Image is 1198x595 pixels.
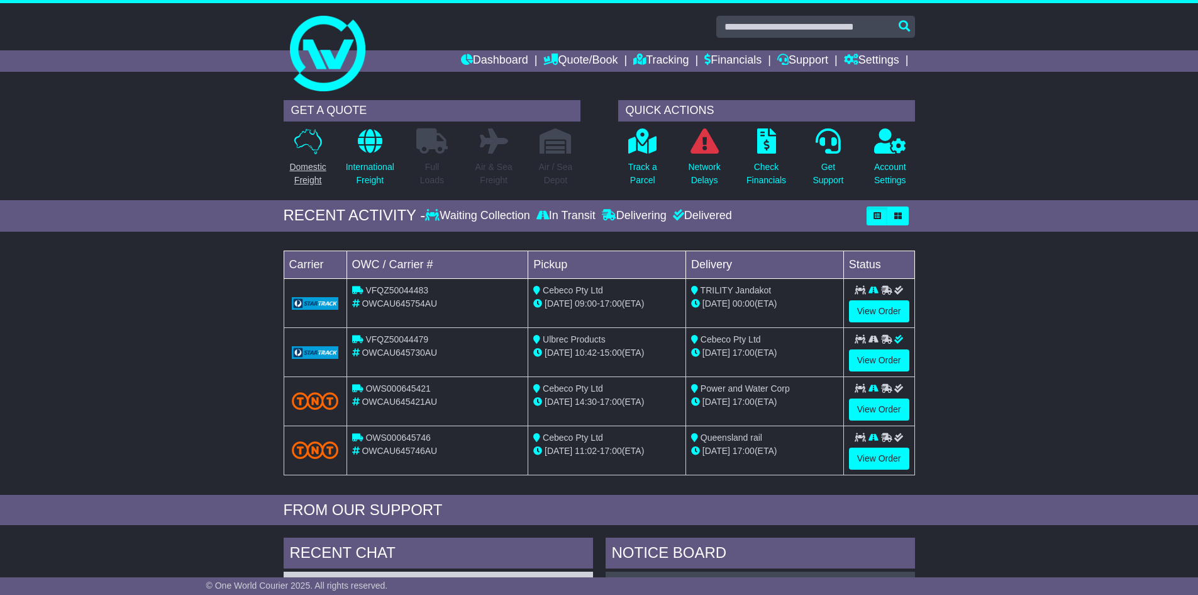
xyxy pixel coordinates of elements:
[543,433,603,443] span: Cebeco Pty Ltd
[702,298,730,309] span: [DATE]
[843,251,914,278] td: Status
[691,297,838,310] div: (ETA)
[704,50,762,72] a: Financials
[701,383,790,394] span: Power and Water Corp
[628,161,657,187] p: Track a Parcel
[206,581,388,591] span: © One World Courier 2025. All rights reserved.
[533,445,680,458] div: - (ETA)
[284,207,426,225] div: RECENT ACTIVITY -
[345,128,395,194] a: InternationalFreight
[575,348,597,358] span: 10:42
[289,161,326,187] p: Domestic Freight
[365,285,428,295] span: VFQZ50044483
[844,50,899,72] a: Settings
[475,161,513,187] p: Air & Sea Freight
[746,128,787,194] a: CheckFinancials
[813,161,843,187] p: Get Support
[289,128,326,194] a: DomesticFreight
[575,446,597,456] span: 11:02
[347,251,528,278] td: OWC / Carrier #
[733,298,755,309] span: 00:00
[284,251,347,278] td: Carrier
[600,298,622,309] span: 17:00
[284,538,593,572] div: RECENT CHAT
[545,348,572,358] span: [DATE]
[365,433,431,443] span: OWS000645746
[633,50,689,72] a: Tracking
[543,334,606,344] span: Ulbrec Products
[628,128,658,194] a: Track aParcel
[812,128,844,194] a: GetSupport
[292,297,339,310] img: GetCarrierServiceLogo
[543,383,603,394] span: Cebeco Pty Ltd
[533,209,599,223] div: In Transit
[702,397,730,407] span: [DATE]
[362,298,437,309] span: OWCAU645754AU
[599,209,670,223] div: Delivering
[600,397,622,407] span: 17:00
[545,446,572,456] span: [DATE]
[849,300,909,322] a: View Order
[292,346,339,359] img: GetCarrierServiceLogo
[702,348,730,358] span: [DATE]
[618,100,915,122] div: QUICK ACTIONS
[362,397,437,407] span: OWCAU645421AU
[533,297,680,310] div: - (ETA)
[687,128,721,194] a: NetworkDelays
[600,348,622,358] span: 15:00
[461,50,528,72] a: Dashboard
[545,397,572,407] span: [DATE]
[284,501,915,519] div: FROM OUR SUPPORT
[545,298,572,309] span: [DATE]
[425,209,533,223] div: Waiting Collection
[362,348,437,358] span: OWCAU645730AU
[733,348,755,358] span: 17:00
[533,346,680,360] div: - (ETA)
[874,161,906,187] p: Account Settings
[701,433,762,443] span: Queensland rail
[701,285,772,295] span: TRILITY Jandakot
[543,285,603,295] span: Cebeco Pty Ltd
[849,349,909,371] a: View Order
[849,399,909,421] a: View Order
[533,395,680,409] div: - (ETA)
[284,100,580,122] div: GET A QUOTE
[575,397,597,407] span: 14:30
[670,209,732,223] div: Delivered
[528,251,686,278] td: Pickup
[691,395,838,409] div: (ETA)
[346,161,394,187] p: International Freight
[701,334,761,344] span: Cebeco Pty Ltd
[600,446,622,456] span: 17:00
[365,334,428,344] span: VFQZ50044479
[777,50,828,72] a: Support
[746,161,786,187] p: Check Financials
[543,50,618,72] a: Quote/Book
[539,161,573,187] p: Air / Sea Depot
[874,128,907,194] a: AccountSettings
[685,251,843,278] td: Delivery
[688,161,720,187] p: Network Delays
[733,397,755,407] span: 17:00
[733,446,755,456] span: 17:00
[416,161,448,187] p: Full Loads
[292,392,339,409] img: TNT_Domestic.png
[575,298,597,309] span: 09:00
[292,441,339,458] img: TNT_Domestic.png
[691,445,838,458] div: (ETA)
[365,383,431,394] span: OWS000645421
[702,446,730,456] span: [DATE]
[691,346,838,360] div: (ETA)
[362,446,437,456] span: OWCAU645746AU
[606,538,915,572] div: NOTICE BOARD
[849,448,909,470] a: View Order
